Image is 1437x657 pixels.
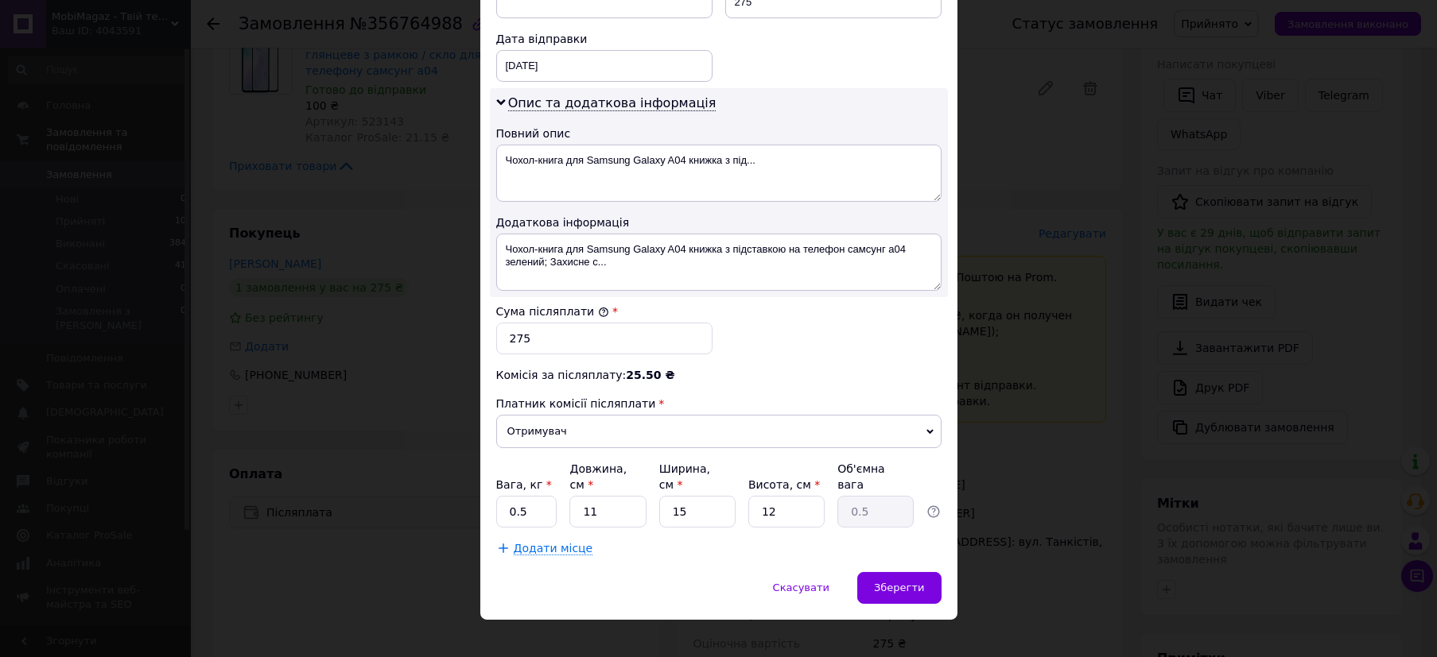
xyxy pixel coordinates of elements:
[496,305,609,318] label: Сума післяплати
[773,582,829,593] span: Скасувати
[837,461,914,493] div: Об'ємна вага
[496,367,942,383] div: Комісія за післяплату:
[508,95,717,111] span: Опис та додаткова інформація
[496,415,942,448] span: Отримувач
[569,462,627,491] label: Довжина, см
[659,462,710,491] label: Ширина, см
[496,31,713,47] div: Дата відправки
[496,145,942,202] textarea: Чохол-книга для Samsung Galaxy A04 книжка з під...
[496,397,656,410] span: Платник комісії післяплати
[496,478,552,491] label: Вага, кг
[514,542,593,555] span: Додати місце
[748,478,820,491] label: Висота, см
[496,234,942,291] textarea: Чохол-книга для Samsung Galaxy A04 книжка з підставкою на телефон самсунг а04 зелений; Захисне с...
[874,582,924,593] span: Зберегти
[626,369,674,381] span: 25.50 ₴
[496,214,942,230] div: Додаткова інформація
[496,126,942,141] div: Повний опис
